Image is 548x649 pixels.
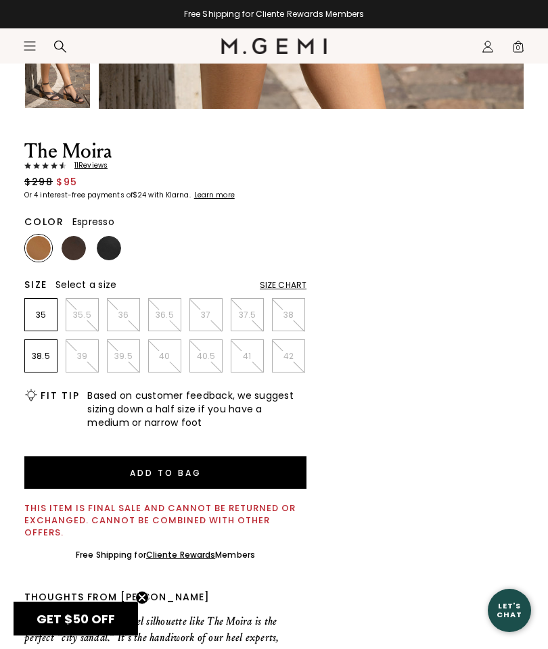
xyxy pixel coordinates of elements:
klarna-placement-style-body: with Klarna [148,190,192,200]
img: M.Gemi [221,38,327,54]
p: 41 [231,351,263,362]
span: $298 [24,175,53,189]
p: 35 [25,310,57,320]
button: Add to Bag [24,456,306,489]
p: 40.5 [190,351,222,362]
p: 38.5 [25,351,57,362]
p: 38 [273,310,304,320]
p: 35.5 [66,310,98,320]
p: 37 [190,310,222,320]
h2: Fit Tip [41,390,79,401]
klarna-placement-style-cta: Learn more [194,190,235,200]
span: $95 [56,175,78,189]
a: 11Reviews [24,162,306,170]
p: 40 [149,351,181,362]
a: Learn more [193,191,235,199]
div: GET $50 OFFClose teaser [14,602,138,635]
div: This item is final sale and cannot be returned or exchanged. Cannot be combined with other offers. [24,502,306,539]
p: 42 [273,351,304,362]
img: Tan [26,236,51,260]
span: 11 Review s [66,162,108,170]
div: Let's Chat [488,602,531,619]
button: Open site menu [23,39,37,53]
button: Close teaser [135,591,149,604]
img: Black [97,236,121,260]
span: GET $50 OFF [37,610,115,627]
p: 37.5 [231,310,263,320]
div: Free Shipping for Members [76,550,255,560]
span: Based on customer feedback, we suggest sizing down a half size if you have a medium or narrow foot [87,389,306,429]
span: 0 [511,43,525,56]
klarna-placement-style-body: Or 4 interest-free payments of [24,190,133,200]
span: Select a size [55,278,116,291]
div: Size Chart [260,280,306,291]
h2: Size [24,279,47,290]
h2: Color [24,216,64,227]
div: Thoughts from [PERSON_NAME] [24,592,306,602]
h1: The Moira [24,141,306,162]
span: Espresso [72,215,114,229]
p: 36 [108,310,139,320]
a: Cliente Rewards [146,549,216,560]
p: 39 [66,351,98,362]
p: 36.5 [149,310,181,320]
p: 39.5 [108,351,139,362]
img: Espresso [62,236,86,260]
klarna-placement-style-amount: $24 [133,190,146,200]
